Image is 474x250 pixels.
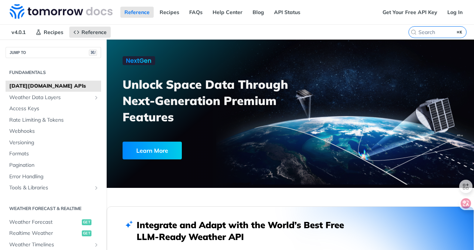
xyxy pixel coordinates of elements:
[123,76,298,125] h3: Unlock Space Data Through Next-Generation Premium Features
[9,116,99,124] span: Rate Limiting & Tokens
[6,171,101,182] a: Error Handling
[6,137,101,148] a: Versioning
[6,182,101,193] a: Tools & LibrariesShow subpages for Tools & Libraries
[31,27,67,38] a: Recipes
[7,27,30,38] span: v4.0.1
[6,115,101,126] a: Rate Limiting & Tokens
[6,217,101,228] a: Weather Forecastget
[89,50,97,56] span: ⌘/
[137,219,355,243] h2: Integrate and Adapt with the World’s Best Free LLM-Ready Weather API
[123,56,155,65] img: NextGen
[208,7,247,18] a: Help Center
[6,92,101,103] a: Weather Data LayersShow subpages for Weather Data Layers
[411,29,417,35] svg: Search
[6,205,101,212] h2: Weather Forecast & realtime
[123,142,182,159] div: Learn More
[81,29,107,36] span: Reference
[93,95,99,101] button: Show subpages for Weather Data Layers
[6,47,101,58] button: JUMP TO⌘/
[9,150,99,158] span: Formats
[9,173,99,180] span: Error Handling
[455,28,464,36] kbd: ⌘K
[9,184,91,192] span: Tools & Libraries
[44,29,63,36] span: Recipes
[9,230,80,237] span: Realtime Weather
[93,185,99,191] button: Show subpages for Tools & Libraries
[9,162,99,169] span: Pagination
[6,148,101,159] a: Formats
[120,7,154,18] a: Reference
[185,7,207,18] a: FAQs
[82,219,91,225] span: get
[6,126,101,137] a: Webhooks
[93,242,99,248] button: Show subpages for Weather Timelines
[82,230,91,236] span: get
[6,81,101,92] a: [DATE][DOMAIN_NAME] APIs
[9,105,99,112] span: Access Keys
[10,4,113,19] img: Tomorrow.io Weather API Docs
[9,219,80,226] span: Weather Forecast
[9,94,91,101] span: Weather Data Layers
[156,7,183,18] a: Recipes
[270,7,304,18] a: API Status
[9,241,91,249] span: Weather Timelines
[9,128,99,135] span: Webhooks
[248,7,268,18] a: Blog
[123,142,263,159] a: Learn More
[9,139,99,146] span: Versioning
[6,160,101,171] a: Pagination
[443,7,467,18] a: Log In
[69,27,111,38] a: Reference
[9,82,99,90] span: [DATE][DOMAIN_NAME] APIs
[6,228,101,239] a: Realtime Weatherget
[6,103,101,114] a: Access Keys
[6,69,101,76] h2: Fundamentals
[378,7,441,18] a: Get Your Free API Key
